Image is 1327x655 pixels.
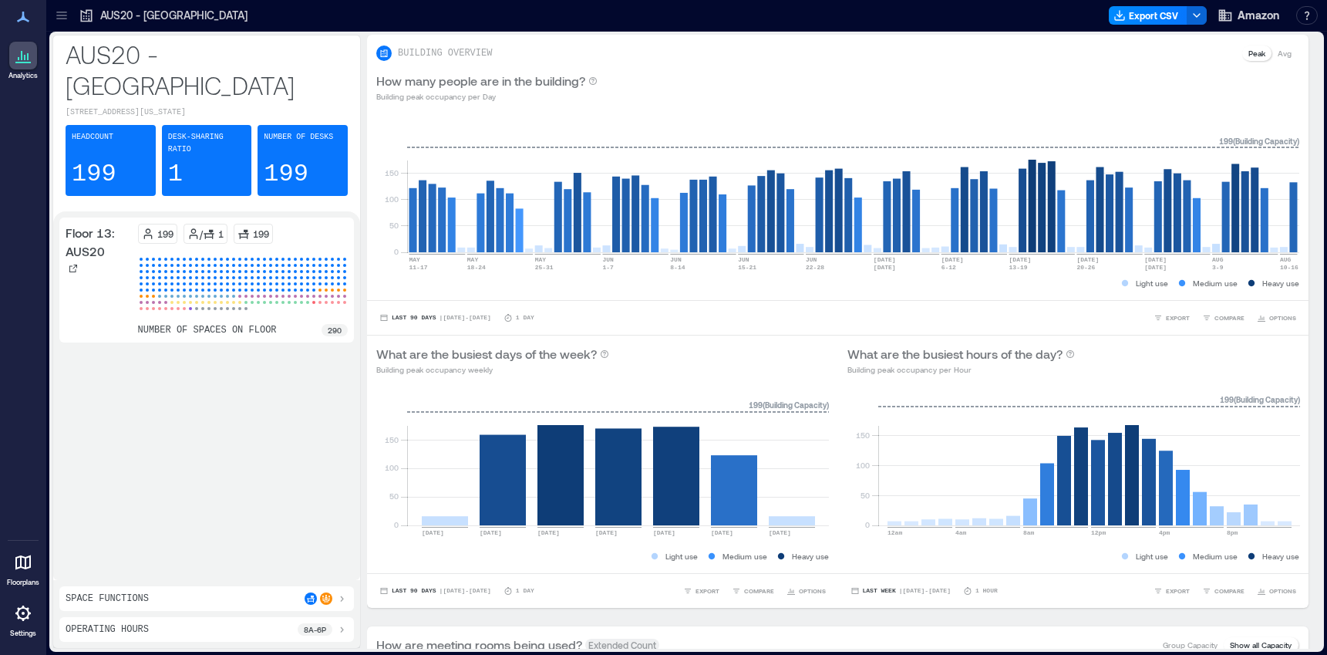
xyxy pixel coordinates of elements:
text: 4pm [1159,529,1170,536]
button: OPTIONS [1254,310,1299,326]
text: [DATE] [769,529,791,536]
text: [DATE] [711,529,733,536]
p: [STREET_ADDRESS][US_STATE] [66,106,348,119]
p: 1 Day [516,586,534,596]
tspan: 150 [385,435,399,444]
button: Export CSV [1109,6,1187,25]
button: EXPORT [680,583,722,599]
p: Show all Capacity [1230,639,1292,651]
p: Operating Hours [66,623,149,636]
p: Heavy use [1262,277,1299,289]
text: JUN [602,256,614,263]
p: Light use [1136,277,1168,289]
text: 3-9 [1212,264,1224,271]
p: Floorplans [7,578,39,587]
p: 199 [264,159,308,190]
text: MAY [535,256,547,263]
text: 4am [955,529,967,536]
text: [DATE] [537,529,560,536]
p: 1 [168,159,183,190]
p: number of spaces on floor [138,324,277,336]
text: MAY [467,256,479,263]
p: Space Functions [66,593,149,605]
text: [DATE] [874,264,896,271]
p: Light use [665,550,698,562]
button: Last Week |[DATE]-[DATE] [847,583,954,599]
button: OPTIONS [1254,583,1299,599]
text: [DATE] [480,529,502,536]
button: COMPARE [729,583,777,599]
p: Settings [10,629,36,638]
text: 13-19 [1009,264,1028,271]
text: [DATE] [1144,256,1167,263]
a: Floorplans [2,544,44,592]
span: OPTIONS [1269,586,1296,596]
span: COMPARE [1214,313,1244,322]
p: AUS20 - [GEOGRAPHIC_DATA] [66,39,348,100]
button: Amazon [1213,3,1284,28]
text: AUG [1212,256,1224,263]
text: 25-31 [535,264,554,271]
p: Building peak occupancy per Hour [847,363,1075,376]
text: 8am [1023,529,1035,536]
tspan: 50 [860,491,869,500]
text: [DATE] [1144,264,1167,271]
text: [DATE] [1076,256,1099,263]
span: COMPARE [744,586,774,596]
span: EXPORT [1166,586,1190,596]
p: 1 Day [516,313,534,322]
p: What are the busiest hours of the day? [847,345,1063,363]
text: [DATE] [422,529,444,536]
p: Number of Desks [264,131,333,143]
p: 199 [72,159,116,190]
text: 8pm [1227,529,1238,536]
text: 1-7 [602,264,614,271]
button: EXPORT [1150,583,1193,599]
span: EXPORT [1166,313,1190,322]
button: Last 90 Days |[DATE]-[DATE] [376,310,494,326]
p: Peak [1248,47,1265,59]
button: Last 90 Days |[DATE]-[DATE] [376,583,494,599]
text: 12am [887,529,902,536]
text: [DATE] [874,256,896,263]
p: Building peak occupancy weekly [376,363,609,376]
tspan: 50 [389,491,399,501]
text: [DATE] [595,529,618,536]
tspan: 0 [394,247,399,256]
text: AUG [1280,256,1292,263]
p: Floor 13: AUS20 [66,224,132,261]
text: 6-12 [941,264,956,271]
p: Avg [1278,47,1292,59]
p: 199 [157,228,173,240]
p: Medium use [1193,550,1238,562]
a: Settings [5,595,42,643]
text: [DATE] [653,529,675,536]
text: JUN [806,256,817,263]
tspan: 150 [855,430,869,440]
p: 290 [328,324,342,336]
p: Heavy use [1262,550,1299,562]
text: 18-24 [467,264,486,271]
p: Building peak occupancy per Day [376,90,598,103]
text: 12pm [1091,529,1106,536]
p: 199 [253,228,269,240]
p: BUILDING OVERVIEW [398,47,492,59]
p: Analytics [8,71,38,80]
text: MAY [409,256,421,263]
a: Analytics [4,37,42,85]
p: Light use [1136,550,1168,562]
p: / [200,228,203,240]
text: JUN [670,256,682,263]
text: 15-21 [738,264,756,271]
button: COMPARE [1199,583,1248,599]
tspan: 0 [394,520,399,529]
text: [DATE] [941,256,964,263]
p: How many people are in the building? [376,72,585,90]
tspan: 150 [385,168,399,177]
span: OPTIONS [1269,313,1296,322]
span: COMPARE [1214,586,1244,596]
text: [DATE] [1009,256,1032,263]
p: AUS20 - [GEOGRAPHIC_DATA] [100,8,248,23]
p: Medium use [722,550,767,562]
p: 1 [218,228,224,240]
